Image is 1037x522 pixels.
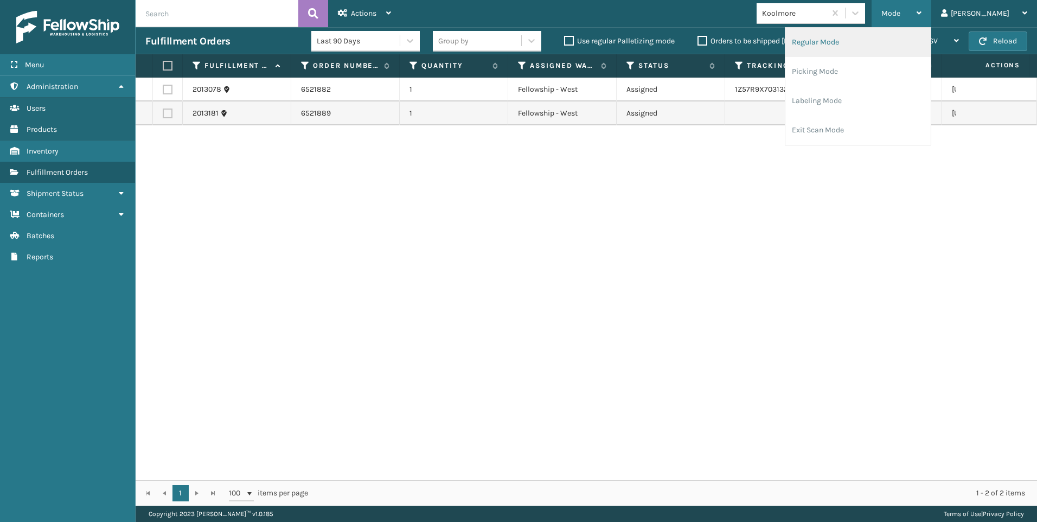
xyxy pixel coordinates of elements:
[27,147,59,156] span: Inventory
[785,57,931,86] li: Picking Mode
[785,28,931,57] li: Regular Mode
[983,510,1024,518] a: Privacy Policy
[969,31,1027,51] button: Reload
[323,488,1025,499] div: 1 - 2 of 2 items
[881,9,900,18] span: Mode
[27,210,64,219] span: Containers
[317,35,401,47] div: Last 90 Days
[944,506,1024,522] div: |
[229,488,245,499] span: 100
[25,60,44,69] span: Menu
[747,61,812,71] label: Tracking Number
[313,61,379,71] label: Order Number
[785,86,931,116] li: Labeling Mode
[145,35,230,48] h3: Fulfillment Orders
[530,61,596,71] label: Assigned Warehouse
[229,485,308,501] span: items per page
[617,101,725,125] td: Assigned
[438,35,469,47] div: Group by
[27,252,53,262] span: Reports
[508,78,617,101] td: Fellowship - West
[400,101,508,125] td: 1
[785,116,931,145] li: Exit Scan Mode
[27,168,88,177] span: Fulfillment Orders
[508,101,617,125] td: Fellowship - West
[638,61,704,71] label: Status
[291,101,400,125] td: 6521889
[421,61,487,71] label: Quantity
[564,36,675,46] label: Use regular Palletizing mode
[27,104,46,113] span: Users
[16,11,119,43] img: logo
[193,84,221,95] a: 2013078
[149,506,273,522] p: Copyright 2023 [PERSON_NAME]™ v 1.0.185
[193,108,219,119] a: 2013181
[27,82,78,91] span: Administration
[951,56,1027,74] span: Actions
[172,485,189,501] a: 1
[762,8,827,19] div: Koolmore
[400,78,508,101] td: 1
[291,78,400,101] td: 6521882
[351,9,376,18] span: Actions
[735,85,808,94] a: 1Z57R9X70313261392
[27,125,57,134] span: Products
[944,510,981,518] a: Terms of Use
[27,231,54,240] span: Batches
[617,78,725,101] td: Assigned
[204,61,270,71] label: Fulfillment Order Id
[27,189,84,198] span: Shipment Status
[697,36,803,46] label: Orders to be shipped [DATE]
